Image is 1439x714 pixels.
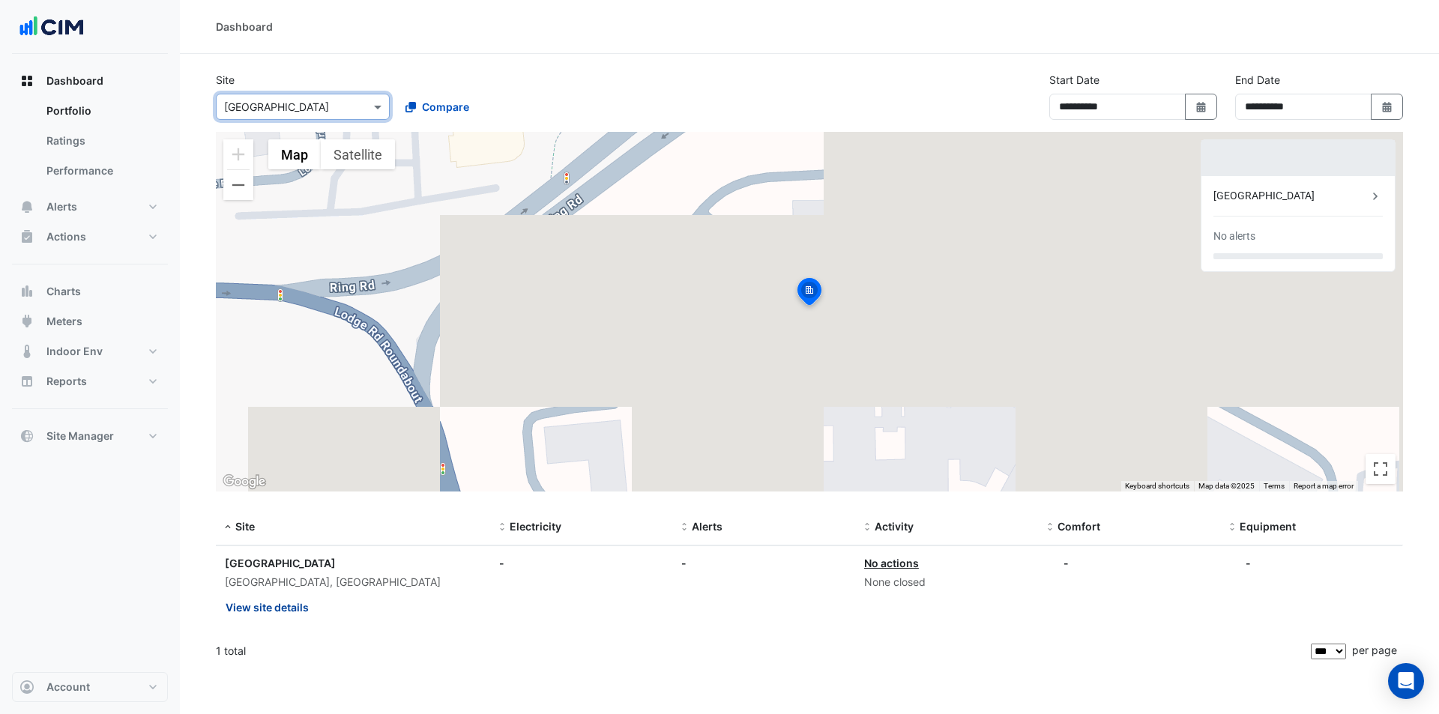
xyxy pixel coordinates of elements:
div: - [681,555,846,571]
span: Actions [46,229,86,244]
button: Indoor Env [12,336,168,366]
button: Dashboard [12,66,168,96]
app-icon: Alerts [19,199,34,214]
span: Compare [422,99,469,115]
label: Start Date [1049,72,1099,88]
span: Electricity [510,520,561,533]
span: Reports [46,374,87,389]
label: End Date [1235,72,1280,88]
span: Alerts [692,520,722,533]
div: No alerts [1213,229,1255,244]
a: Terms [1264,482,1285,490]
div: - [1064,555,1069,571]
app-icon: Dashboard [19,73,34,88]
span: Meters [46,314,82,329]
button: Show satellite imagery [321,139,395,169]
button: Actions [12,222,168,252]
label: Site [216,72,235,88]
span: Activity [875,520,914,533]
app-icon: Actions [19,229,34,244]
span: Dashboard [46,73,103,88]
span: Alerts [46,199,77,214]
a: Open this area in Google Maps (opens a new window) [220,472,269,491]
a: Portfolio [34,96,168,126]
div: [GEOGRAPHIC_DATA] [225,555,481,571]
div: [GEOGRAPHIC_DATA], [GEOGRAPHIC_DATA] [225,574,481,591]
img: site-pin-selected.svg [793,276,826,312]
div: None closed [864,574,1029,591]
app-icon: Reports [19,374,34,389]
div: - [1246,555,1251,571]
button: Keyboard shortcuts [1125,481,1189,491]
button: Meters [12,306,168,336]
button: Toggle fullscreen view [1366,454,1396,484]
span: per page [1352,644,1397,656]
div: [GEOGRAPHIC_DATA] [1213,188,1368,204]
app-icon: Meters [19,314,34,329]
span: Charts [46,284,81,299]
span: Map data ©2025 [1198,482,1255,490]
span: Indoor Env [46,344,103,359]
app-icon: Indoor Env [19,344,34,359]
button: Site Manager [12,421,168,451]
button: Charts [12,276,168,306]
span: Account [46,680,90,695]
img: Company Logo [18,12,85,42]
button: Show street map [268,139,321,169]
span: Equipment [1240,520,1296,533]
div: Dashboard [12,96,168,192]
button: Account [12,672,168,702]
button: Compare [396,94,479,120]
a: Report a map error [1294,482,1354,490]
div: - [499,555,664,571]
button: Reports [12,366,168,396]
div: 1 total [216,632,1308,670]
button: Zoom in [223,139,253,169]
div: Open Intercom Messenger [1388,663,1424,699]
fa-icon: Select Date [1381,100,1394,113]
span: Site Manager [46,429,114,444]
a: Performance [34,156,168,186]
app-icon: Charts [19,284,34,299]
button: Zoom out [223,170,253,200]
fa-icon: Select Date [1195,100,1208,113]
img: Google [220,472,269,491]
app-icon: Site Manager [19,429,34,444]
div: Dashboard [216,19,273,34]
button: Alerts [12,192,168,222]
a: No actions [864,557,919,569]
span: Site [235,520,255,533]
span: Comfort [1058,520,1100,533]
button: View site details [225,594,310,620]
a: Ratings [34,126,168,156]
